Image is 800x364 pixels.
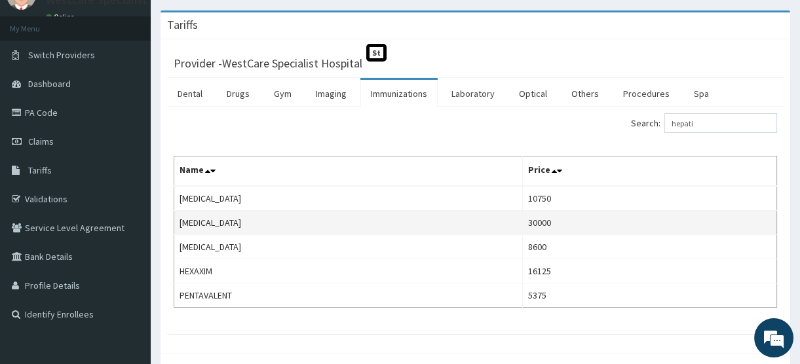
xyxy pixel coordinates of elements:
h3: Tariffs [167,19,198,31]
h3: Provider - WestCare Specialist Hospital [174,58,362,69]
label: Search: [631,113,777,133]
td: HEXAXIM [174,259,523,283]
a: Optical [508,80,558,107]
img: d_794563401_company_1708531726252_794563401 [24,65,53,98]
a: Laboratory [441,80,505,107]
td: [MEDICAL_DATA] [174,211,523,235]
a: Online [46,12,77,22]
td: [MEDICAL_DATA] [174,235,523,259]
input: Search: [664,113,777,133]
td: [MEDICAL_DATA] [174,186,523,211]
a: Drugs [216,80,260,107]
a: Dental [167,80,213,107]
textarea: Type your message and hit 'Enter' [7,233,250,279]
td: PENTAVALENT [174,283,523,308]
td: 5375 [522,283,776,308]
span: Claims [28,136,54,147]
a: Immunizations [360,80,438,107]
a: Others [561,80,609,107]
span: Tariffs [28,164,52,176]
a: Spa [683,80,719,107]
a: Procedures [613,80,680,107]
td: 30000 [522,211,776,235]
span: Switch Providers [28,49,95,61]
span: Dashboard [28,78,71,90]
a: Imaging [305,80,357,107]
div: Chat with us now [68,73,220,90]
span: St [366,44,387,62]
a: Gym [263,80,302,107]
td: 8600 [522,235,776,259]
th: Name [174,156,523,187]
span: We're online! [76,103,181,235]
td: 10750 [522,186,776,211]
td: 16125 [522,259,776,283]
th: Price [522,156,776,187]
div: Minimize live chat window [215,7,246,38]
